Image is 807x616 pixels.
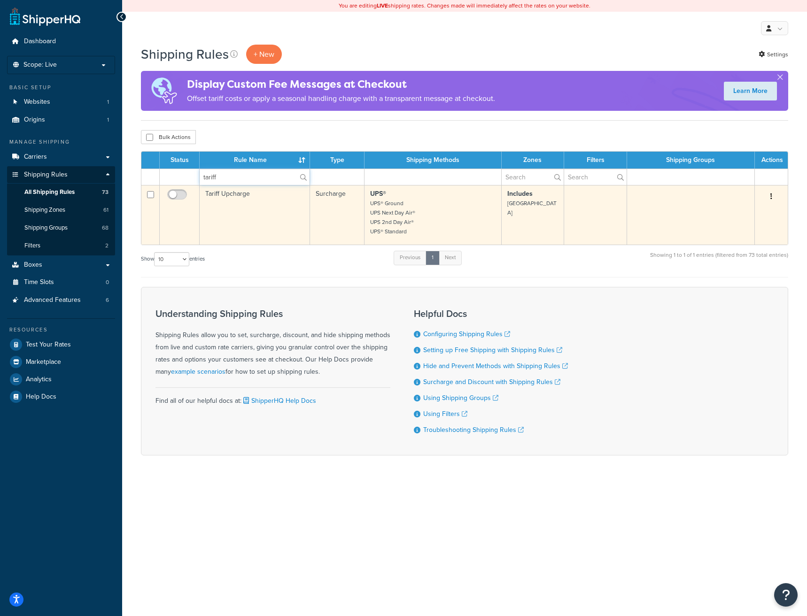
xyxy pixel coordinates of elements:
a: Time Slots 0 [7,274,115,291]
a: Shipping Zones 61 [7,201,115,219]
a: Origins 1 [7,111,115,129]
span: Filters [24,242,40,250]
a: Setting up Free Shipping with Shipping Rules [423,345,562,355]
div: Basic Setup [7,84,115,92]
span: 61 [103,206,109,214]
li: All Shipping Rules [7,184,115,201]
a: Filters 2 [7,237,115,254]
strong: UPS® [370,189,386,199]
span: 1 [107,98,109,106]
a: ShipperHQ Home [10,7,80,26]
div: Manage Shipping [7,138,115,146]
th: Shipping Groups [627,152,755,169]
span: Analytics [26,376,52,384]
a: Shipping Rules [7,166,115,184]
span: 0 [106,278,109,286]
span: 6 [106,296,109,304]
a: Shipping Groups 68 [7,219,115,237]
a: Analytics [7,371,115,388]
span: Marketplace [26,358,61,366]
a: Carriers [7,148,115,166]
span: Test Your Rates [26,341,71,349]
a: Hide and Prevent Methods with Shipping Rules [423,361,568,371]
span: Advanced Features [24,296,81,304]
li: Shipping Rules [7,166,115,255]
a: Help Docs [7,388,115,405]
select: Showentries [154,252,189,266]
h4: Display Custom Fee Messages at Checkout [187,77,495,92]
li: Time Slots [7,274,115,291]
a: Configuring Shipping Rules [423,329,510,339]
p: + New [246,45,282,64]
div: Resources [7,326,115,334]
a: Dashboard [7,33,115,50]
li: Websites [7,93,115,111]
a: example scenarios [171,367,225,377]
th: Status [160,152,200,169]
span: 73 [102,188,109,196]
a: Surcharge and Discount with Shipping Rules [423,377,560,387]
a: Marketplace [7,354,115,370]
td: Surcharge [310,185,365,245]
span: Websites [24,98,50,106]
a: Settings [759,48,788,61]
span: 2 [105,242,109,250]
span: Shipping Rules [24,171,68,179]
div: Showing 1 to 1 of 1 entries (filtered from 73 total entries) [650,250,788,270]
label: Show entries [141,252,205,266]
a: Learn More [724,82,777,100]
span: Shipping Zones [24,206,65,214]
th: Zones [502,152,565,169]
a: Troubleshooting Shipping Rules [423,425,524,435]
input: Search [200,169,310,185]
a: All Shipping Rules 73 [7,184,115,201]
h3: Helpful Docs [414,308,568,319]
div: Find all of our helpful docs at: [155,387,390,407]
span: 1 [107,116,109,124]
a: Boxes [7,256,115,274]
span: 68 [102,224,109,232]
strong: Includes [507,189,533,199]
small: UPS® Ground UPS Next Day Air® UPS 2nd Day Air® UPS® Standard [370,199,415,236]
a: Next [439,251,462,265]
a: Advanced Features 6 [7,292,115,309]
span: Shipping Groups [24,224,68,232]
p: Offset tariff costs or apply a seasonal handling charge with a transparent message at checkout. [187,92,495,105]
img: duties-banner-06bc72dcb5fe05cb3f9472aba00be2ae8eb53ab6f0d8bb03d382ba314ac3c341.png [141,71,187,111]
li: Advanced Features [7,292,115,309]
span: Time Slots [24,278,54,286]
a: ShipperHQ Help Docs [241,396,316,406]
th: Type [310,152,365,169]
th: Filters [564,152,627,169]
h3: Understanding Shipping Rules [155,308,390,319]
li: Shipping Groups [7,219,115,237]
li: Filters [7,237,115,254]
h1: Shipping Rules [141,45,229,63]
span: Boxes [24,261,42,269]
th: Rule Name : activate to sort column ascending [200,152,310,169]
span: All Shipping Rules [24,188,75,196]
li: Shipping Zones [7,201,115,219]
a: Previous [394,251,427,265]
th: Shipping Methods [365,152,502,169]
a: Test Your Rates [7,336,115,353]
span: Scope: Live [23,61,57,69]
small: [GEOGRAPHIC_DATA] [507,199,557,217]
b: LIVE [377,1,388,10]
input: Search [564,169,627,185]
a: 1 [426,251,440,265]
input: Search [502,169,564,185]
button: Bulk Actions [141,130,196,144]
span: Carriers [24,153,47,161]
div: Shipping Rules allow you to set, surcharge, discount, and hide shipping methods from live and cus... [155,308,390,378]
a: Websites 1 [7,93,115,111]
td: Tariff Upcharge [200,185,310,245]
span: Origins [24,116,45,124]
span: Help Docs [26,393,56,401]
